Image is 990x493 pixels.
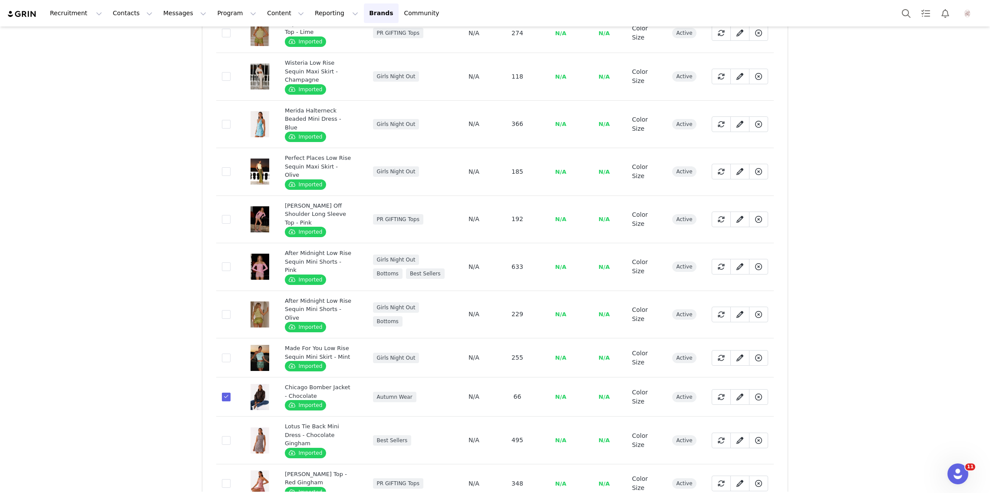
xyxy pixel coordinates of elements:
[285,249,354,275] div: After Midnight Low Rise Sequin Mini Shorts - Pink
[632,24,657,42] div: Color Size
[965,463,975,470] span: 11
[555,437,567,443] span: N/A
[599,73,610,80] span: N/A
[632,258,657,276] div: Color Size
[469,437,479,443] span: N/A
[262,3,309,23] button: Content
[373,166,419,177] span: Girls Night Out
[599,311,610,318] span: N/A
[285,275,326,285] span: Imported
[469,311,479,318] span: N/A
[285,400,326,410] span: Imported
[632,115,657,133] div: Color Size
[285,20,354,36] div: Supernova Boat Neck Top - Lime
[469,393,479,400] span: N/A
[599,480,610,487] span: N/A
[672,214,696,225] span: active
[955,7,983,20] button: Profile
[672,166,696,177] span: active
[285,227,326,237] span: Imported
[373,316,403,327] span: Bottoms
[285,448,326,458] span: Imported
[251,345,270,371] img: Made_For_You_Low_Rise_Sequin_Mini_Skirt_Mint_1-Exposure_Peppermayojpg.jpg
[672,392,696,402] span: active
[632,305,657,324] div: Color Size
[45,3,107,23] button: Recruitment
[251,254,270,280] img: After_Midnight_Low_Rise_Sequin_Mini_Shorts_Pink_5-Exposure_Peppermayojpg.jpg
[469,168,479,175] span: N/A
[469,354,479,361] span: N/A
[469,480,479,487] span: N/A
[599,121,610,127] span: N/A
[632,210,657,228] div: Color Size
[373,119,419,129] span: Girls Night Out
[632,349,657,367] div: Color Size
[285,106,354,132] div: Merida Halterneck Beaded Mini Dress - Blue
[672,478,696,489] span: active
[599,30,610,36] span: N/A
[632,388,657,406] div: Color Size
[672,435,696,446] span: active
[285,179,326,190] span: Imported
[285,202,354,227] div: [PERSON_NAME] Off Shoulder Long Sleeve Top - Pink
[285,132,326,142] span: Imported
[632,431,657,450] div: Color Size
[599,354,610,361] span: N/A
[555,311,567,318] span: N/A
[555,216,567,222] span: N/A
[399,3,449,23] a: Community
[555,480,567,487] span: N/A
[251,63,270,89] img: Wisteria_Low_Rise_Sequin_Maxi_Skirt_Champagne_1-Exposure_Peppermayojpg.jpg
[251,427,270,453] img: Lotus_Tie_Back_Mini_Dress_Chocloate_Gingham_4_Peppermayojpg.jpg
[469,120,479,127] span: N/A
[212,3,261,23] button: Program
[7,10,37,18] img: grin logo
[672,119,696,129] span: active
[672,353,696,363] span: active
[511,437,523,443] span: 495
[285,361,326,371] span: Imported
[511,30,523,36] span: 274
[158,3,211,23] button: Messages
[555,121,567,127] span: N/A
[373,478,423,489] span: PR GIFTING Tops
[373,392,416,402] span: Autumn Wear
[285,383,354,400] div: Chicago Bomber Jacket - Chocolate
[947,463,968,484] iframe: Intercom live chat
[469,215,479,222] span: N/A
[672,71,696,82] span: active
[599,169,610,175] span: N/A
[555,73,567,80] span: N/A
[555,30,567,36] span: N/A
[310,3,363,23] button: Reporting
[285,422,354,448] div: Lotus Tie Back Mini Dress - Chocolate Gingham
[373,255,419,265] span: Girls Night Out
[632,474,657,493] div: Color Size
[672,28,696,38] span: active
[373,435,412,446] span: Best Sellers
[251,159,270,185] img: Perfect_Places_Low_Rise_Sequin_Maxi_Skirt_Olive_6-Exposure_Peppermayojpg.jpg
[373,28,423,38] span: PR GIFTING Tops
[285,322,326,332] span: Imported
[285,59,354,84] div: Wisteria Low Rise Sequin Maxi Skirt - Champagne
[514,393,521,400] span: 66
[599,437,610,443] span: N/A
[599,394,610,400] span: N/A
[555,354,567,361] span: N/A
[960,7,974,20] img: bf0dfcac-79dc-4025-b99b-c404a9313236.png
[599,264,610,270] span: N/A
[364,3,398,23] a: Brands
[897,3,916,23] button: Search
[511,263,523,270] span: 633
[469,73,479,80] span: N/A
[511,311,523,318] span: 229
[632,162,657,181] div: Color Size
[511,120,523,127] span: 366
[373,302,419,313] span: Girls Night Out
[511,215,523,222] span: 192
[469,263,479,270] span: N/A
[251,301,270,328] img: After_Midnight_Low_Rise_Sequin_Mini_Shorts_Olive_6-Exposure_Peppermayojpg_e7e3c57f-7142-4a15-a77c...
[251,384,270,410] img: Chicago_Bomber_Jacket_Chocolate_4_Peppermayojpg.jpg
[285,36,326,47] span: Imported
